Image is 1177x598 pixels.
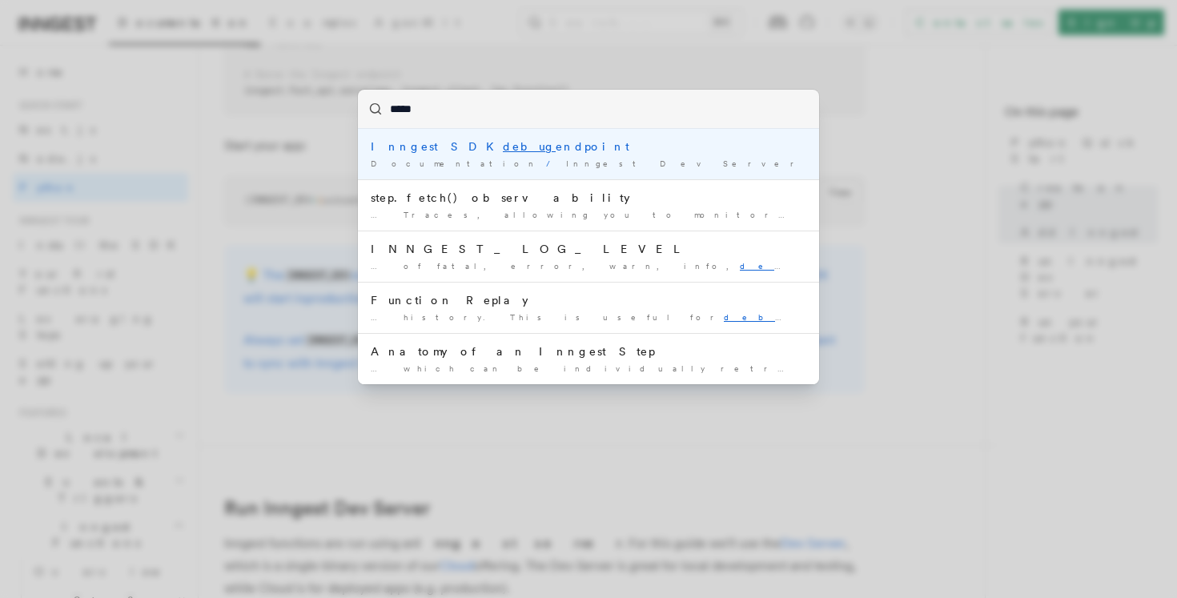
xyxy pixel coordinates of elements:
div: … history. This is useful for ging and correcting errors without … [371,311,806,323]
div: step.fetch() observability [371,190,806,206]
div: Function Replay [371,292,806,308]
div: … which can be individually retried, ged, or recovered. Inngest uses … [371,363,806,375]
span: / [546,159,560,168]
mark: debug [740,261,813,271]
span: Inngest Dev Server [566,159,804,168]
mark: debug [503,140,556,153]
div: … Traces, allowing you to monitor and your HTTP requests: [371,209,806,221]
div: Inngest SDK endpoint [371,138,806,155]
div: INNGEST_LOG_LEVEL [371,241,806,257]
mark: debug [724,312,797,322]
div: … of fatal, error, warn, info, , or silent. Defaults to … [371,260,806,272]
span: Documentation [371,159,540,168]
div: Anatomy of an Inngest Step [371,343,806,359]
